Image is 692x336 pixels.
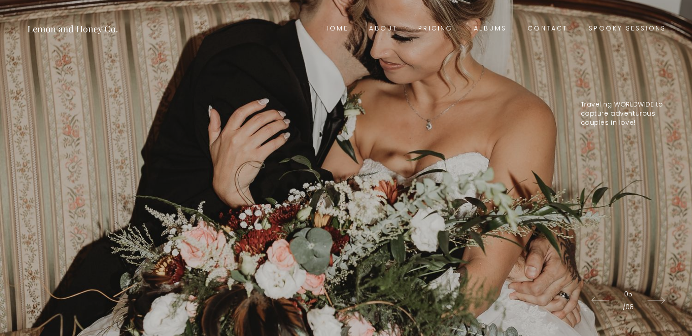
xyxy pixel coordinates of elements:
a: Contact [517,22,578,35]
span: 05 [623,288,634,300]
a: About [359,22,408,35]
a: Home [314,22,359,35]
a: Pricing [408,22,463,35]
a: Lemon and Honey Co. [27,17,118,40]
span: /08 [623,300,634,313]
a: Albums [463,22,517,35]
a: Spooky Sessions [578,22,677,35]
